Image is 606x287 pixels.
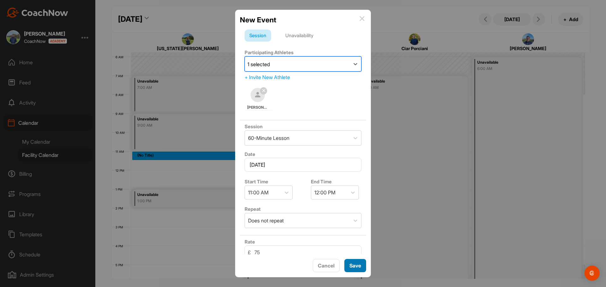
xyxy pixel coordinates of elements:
[248,189,269,196] div: 11:00 AM
[251,88,265,102] img: default-ef6cabf814de5a2bf16c804365e32c732080f9872bdf737d349900a9daf73cf9.png
[311,179,332,185] label: End Time
[245,206,261,212] label: Repeat
[245,73,361,81] div: + Invite New Athlete
[245,123,263,129] label: Session
[245,151,255,157] label: Date
[248,217,284,224] div: Does not repeat
[314,189,336,196] div: 12:00 PM
[313,259,340,273] button: Cancel
[245,158,361,172] input: Select Date
[344,259,366,273] button: Save
[245,49,294,55] label: Participating Athletes
[245,245,361,259] input: 0
[247,60,270,68] div: 1 selected
[585,266,600,281] div: Open Intercom Messenger
[281,30,318,42] div: Unavailability
[245,239,255,245] label: Rate
[245,179,268,185] label: Start Time
[247,105,269,110] span: [PERSON_NAME]
[240,14,276,25] h2: New Event
[359,16,365,21] img: info
[248,249,251,256] span: £
[245,30,271,42] div: Session
[248,134,289,142] div: 60-Minute Lesson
